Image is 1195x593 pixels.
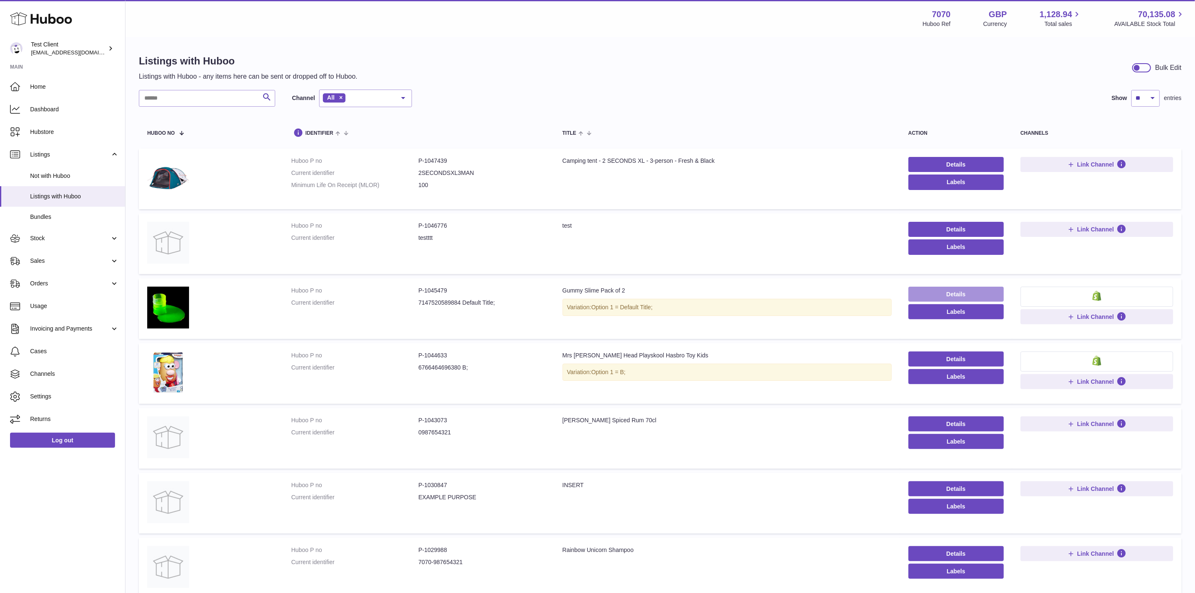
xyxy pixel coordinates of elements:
button: Link Channel [1021,157,1173,172]
button: Link Channel [1021,546,1173,561]
dd: EXAMPLE PURPOSE [418,493,545,501]
a: 1,128.94 Total sales [1040,9,1082,28]
img: Gummy Slime Pack of 2 [147,287,189,329]
span: All [327,94,335,101]
dd: 7147520589884 Default Title; [418,299,545,307]
button: Link Channel [1021,222,1173,237]
span: Channels [30,370,119,378]
span: entries [1164,94,1182,102]
span: Stock [30,234,110,242]
dd: 100 [418,181,545,189]
dd: P-1029988 [418,546,545,554]
dt: Huboo P no [291,157,418,165]
span: Orders [30,280,110,288]
button: Link Channel [1021,309,1173,324]
dd: 2SECONDSXL3MAN [418,169,545,177]
span: Listings [30,151,110,159]
img: shopify-small.png [1093,356,1101,366]
div: Currency [983,20,1007,28]
span: Listings with Huboo [30,193,119,200]
dd: P-1047439 [418,157,545,165]
span: Link Channel [1077,485,1114,493]
dt: Current identifier [291,364,418,372]
dt: Huboo P no [291,287,418,295]
dd: 0987654321 [418,429,545,436]
strong: 7070 [932,9,951,20]
a: 70,135.08 AVAILABLE Stock Total [1114,9,1185,28]
span: Hubstore [30,128,119,136]
dd: 7070-987654321 [418,558,545,566]
a: Details [908,287,1004,302]
h1: Listings with Huboo [139,54,358,68]
div: Gummy Slime Pack of 2 [563,287,892,295]
span: identifier [305,131,333,136]
a: Log out [10,433,115,448]
div: test [563,222,892,230]
span: Cases [30,347,119,355]
button: Labels [908,175,1004,190]
span: Option 1 = B; [591,369,626,375]
img: Rainbow Unicorn Shampoo [147,546,189,588]
span: 1,128.94 [1040,9,1072,20]
span: title [563,131,576,136]
dt: Current identifier [291,299,418,307]
img: INSERT [147,481,189,523]
img: internalAdmin-7070@internal.huboo.com [10,42,23,55]
img: Barti Spiced Rum 70cl [147,416,189,458]
dd: P-1044633 [418,352,545,359]
span: Link Channel [1077,550,1114,557]
button: Labels [908,499,1004,514]
dd: testttt [418,234,545,242]
button: Link Channel [1021,416,1173,431]
span: Huboo no [147,131,175,136]
div: Test Client [31,41,106,56]
a: Details [908,222,1004,237]
dt: Current identifier [291,169,418,177]
dd: P-1030847 [418,481,545,489]
span: AVAILABLE Stock Total [1114,20,1185,28]
span: Usage [30,302,119,310]
dt: Huboo P no [291,416,418,424]
span: Total sales [1044,20,1082,28]
div: Variation: [563,299,892,316]
div: Camping tent - 2 SECONDS XL - 3-person - Fresh & Black [563,157,892,165]
p: Listings with Huboo - any items here can be sent or dropped off to Huboo. [139,72,358,81]
button: Labels [908,239,1004,254]
label: Channel [292,94,315,102]
span: Link Channel [1077,161,1114,168]
a: Details [908,481,1004,496]
dt: Minimum Life On Receipt (MLOR) [291,181,418,189]
img: Camping tent - 2 SECONDS XL - 3-person - Fresh & Black [147,157,189,199]
button: Link Channel [1021,481,1173,496]
span: [EMAIL_ADDRESS][DOMAIN_NAME] [31,49,123,56]
dt: Huboo P no [291,352,418,359]
dt: Huboo P no [291,546,418,554]
dd: P-1045479 [418,287,545,295]
span: Not with Huboo [30,172,119,180]
span: Bundles [30,213,119,221]
div: Huboo Ref [923,20,951,28]
span: Sales [30,257,110,265]
div: [PERSON_NAME] Spiced Rum 70cl [563,416,892,424]
dt: Huboo P no [291,222,418,230]
span: Link Channel [1077,420,1114,428]
span: 70,135.08 [1138,9,1175,20]
dt: Current identifier [291,558,418,566]
label: Show [1112,94,1127,102]
dd: P-1043073 [418,416,545,424]
button: Labels [908,304,1004,319]
div: Variation: [563,364,892,381]
button: Labels [908,564,1004,579]
button: Labels [908,369,1004,384]
dd: 6766464696380 B; [418,364,545,372]
div: Bulk Edit [1155,63,1182,72]
img: test [147,222,189,264]
div: action [908,131,1004,136]
span: Returns [30,415,119,423]
span: Option 1 = Default Title; [591,304,653,311]
button: Link Channel [1021,374,1173,389]
span: Link Channel [1077,226,1114,233]
div: Mrs [PERSON_NAME] Head Playskool Hasbro Toy Kids [563,352,892,359]
a: Details [908,546,1004,561]
a: Details [908,352,1004,367]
